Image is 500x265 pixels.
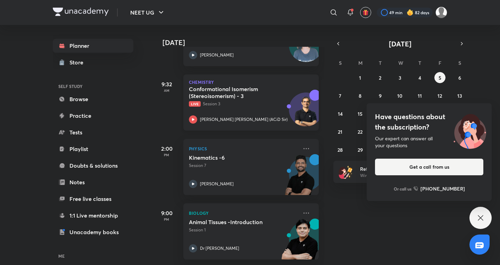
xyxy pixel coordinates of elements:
button: September 13, 2025 [454,90,465,101]
button: NEET UG [126,6,169,19]
button: September 10, 2025 [394,90,406,101]
button: September 15, 2025 [355,108,366,119]
abbr: September 22, 2025 [358,129,362,135]
p: Biology [189,209,298,217]
button: September 22, 2025 [355,126,366,137]
abbr: Thursday [418,60,421,66]
abbr: September 8, 2025 [359,92,361,99]
img: Avatar [289,96,323,130]
a: Browse [53,92,133,106]
abbr: Tuesday [379,60,382,66]
abbr: September 14, 2025 [338,111,343,117]
a: Doubts & solutions [53,159,133,173]
abbr: September 7, 2025 [339,92,341,99]
a: Store [53,55,133,69]
abbr: Friday [439,60,441,66]
p: AM [153,88,181,92]
abbr: September 13, 2025 [457,92,462,99]
button: September 28, 2025 [335,144,346,155]
img: Avatar [289,32,323,65]
p: Or call us [394,186,411,192]
a: Planner [53,39,133,53]
h5: Kinematics -6 [189,154,275,161]
p: [PERSON_NAME] [PERSON_NAME] (ACiD Sir) [200,116,287,123]
h6: [PHONE_NUMBER] [420,185,465,192]
abbr: September 12, 2025 [437,92,442,99]
abbr: September 10, 2025 [397,92,402,99]
button: September 29, 2025 [355,144,366,155]
img: ttu_illustration_new.svg [448,112,492,149]
a: Practice [53,109,133,123]
p: Win a laptop, vouchers & more [360,173,445,179]
button: September 21, 2025 [335,126,346,137]
h5: Animal Tissues -Introduction [189,219,275,226]
abbr: September 1, 2025 [359,74,361,81]
span: Live [189,101,201,107]
abbr: September 28, 2025 [337,147,343,153]
button: September 3, 2025 [394,72,406,83]
a: 1:1 Live mentorship [53,209,133,222]
a: Playlist [53,142,133,156]
h4: Have questions about the subscription? [375,112,483,132]
a: Free live classes [53,192,133,206]
h5: 9:32 [153,80,181,88]
button: September 5, 2025 [434,72,445,83]
h6: SELF STUDY [53,80,133,92]
p: Session 7 [189,162,298,169]
button: September 8, 2025 [355,90,366,101]
abbr: September 4, 2025 [418,74,421,81]
button: [DATE] [343,39,457,48]
button: September 4, 2025 [414,72,425,83]
p: Chemistry [189,80,313,84]
a: Tests [53,125,133,139]
img: streak [407,9,414,16]
h5: 2:00 [153,144,181,153]
button: September 2, 2025 [375,72,386,83]
a: Unacademy books [53,225,133,239]
a: [PHONE_NUMBER] [414,185,465,192]
button: September 12, 2025 [434,90,445,101]
abbr: Saturday [458,60,461,66]
img: avatar [362,9,369,16]
button: September 14, 2025 [335,108,346,119]
img: referral [339,165,353,179]
button: September 11, 2025 [414,90,425,101]
abbr: Monday [358,60,362,66]
img: unacademy [281,154,319,202]
abbr: September 3, 2025 [399,74,401,81]
button: September 1, 2025 [355,72,366,83]
a: Notes [53,175,133,189]
button: September 7, 2025 [335,90,346,101]
div: Our expert can answer all your questions [375,135,483,149]
abbr: September 15, 2025 [358,111,362,117]
p: Physics [189,144,298,153]
button: avatar [360,7,371,18]
abbr: September 6, 2025 [458,74,461,81]
p: Dr [PERSON_NAME] [200,245,239,251]
abbr: September 21, 2025 [338,129,342,135]
button: Get a call from us [375,159,483,175]
p: PM [153,153,181,157]
p: [PERSON_NAME] [200,181,234,187]
h6: Refer friends [360,165,445,173]
img: Company Logo [53,8,109,16]
button: September 9, 2025 [375,90,386,101]
abbr: September 29, 2025 [358,147,363,153]
h6: ME [53,250,133,262]
img: Kushagra Singh [435,7,447,18]
p: Session 1 [189,227,298,233]
span: [DATE] [389,39,411,48]
abbr: September 11, 2025 [418,92,422,99]
h5: Conformational Isomerism (Stereoisomerism) - 3 [189,86,275,99]
abbr: September 2, 2025 [379,74,381,81]
div: Store [69,58,87,67]
button: September 6, 2025 [454,72,465,83]
h5: 9:00 [153,209,181,217]
p: [PERSON_NAME] [200,52,234,58]
p: Session 3 [189,101,298,107]
h4: [DATE] [162,38,326,47]
abbr: September 5, 2025 [439,74,441,81]
abbr: Sunday [339,60,342,66]
abbr: Wednesday [398,60,403,66]
abbr: September 9, 2025 [379,92,382,99]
